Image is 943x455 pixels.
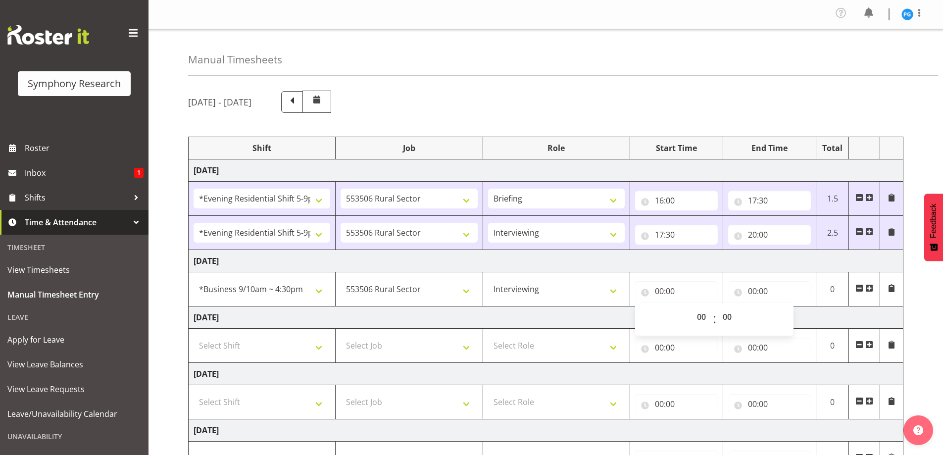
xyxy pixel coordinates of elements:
a: Apply for Leave [2,327,146,352]
img: patricia-gilmour9541.jpg [901,8,913,20]
span: : [713,307,716,332]
div: Job [341,142,477,154]
span: Manual Timesheet Entry [7,287,141,302]
td: [DATE] [189,419,903,442]
td: [DATE] [189,306,903,329]
input: Click to select... [728,191,811,210]
a: Leave/Unavailability Calendar [2,402,146,426]
input: Click to select... [728,281,811,301]
a: Manual Timesheet Entry [2,282,146,307]
span: Time & Attendance [25,215,129,230]
input: Click to select... [635,191,718,210]
div: Unavailability [2,426,146,447]
div: End Time [728,142,811,154]
td: 0 [816,272,849,306]
div: Start Time [635,142,718,154]
td: [DATE] [189,363,903,385]
td: 1.5 [816,182,849,216]
span: View Timesheets [7,262,141,277]
input: Click to select... [635,281,718,301]
td: 0 [816,385,849,419]
input: Click to select... [728,225,811,245]
a: View Leave Requests [2,377,146,402]
input: Click to select... [635,225,718,245]
div: Shift [194,142,330,154]
span: View Leave Requests [7,382,141,397]
h4: Manual Timesheets [188,54,282,65]
span: View Leave Balances [7,357,141,372]
button: Feedback - Show survey [924,194,943,261]
div: Role [488,142,625,154]
a: View Leave Balances [2,352,146,377]
td: [DATE] [189,250,903,272]
h5: [DATE] - [DATE] [188,97,251,107]
span: Inbox [25,165,134,180]
img: Rosterit website logo [7,25,89,45]
span: 1 [134,168,144,178]
input: Click to select... [635,394,718,414]
span: Roster [25,141,144,155]
input: Click to select... [728,394,811,414]
span: Apply for Leave [7,332,141,347]
div: Symphony Research [28,76,121,91]
span: Shifts [25,190,129,205]
td: 0 [816,329,849,363]
td: [DATE] [189,159,903,182]
div: Leave [2,307,146,327]
td: 2.5 [816,216,849,250]
a: View Timesheets [2,257,146,282]
img: help-xxl-2.png [913,425,923,435]
span: Leave/Unavailability Calendar [7,406,141,421]
div: Timesheet [2,237,146,257]
span: Feedback [929,203,938,238]
input: Click to select... [635,338,718,357]
input: Click to select... [728,338,811,357]
div: Total [821,142,844,154]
